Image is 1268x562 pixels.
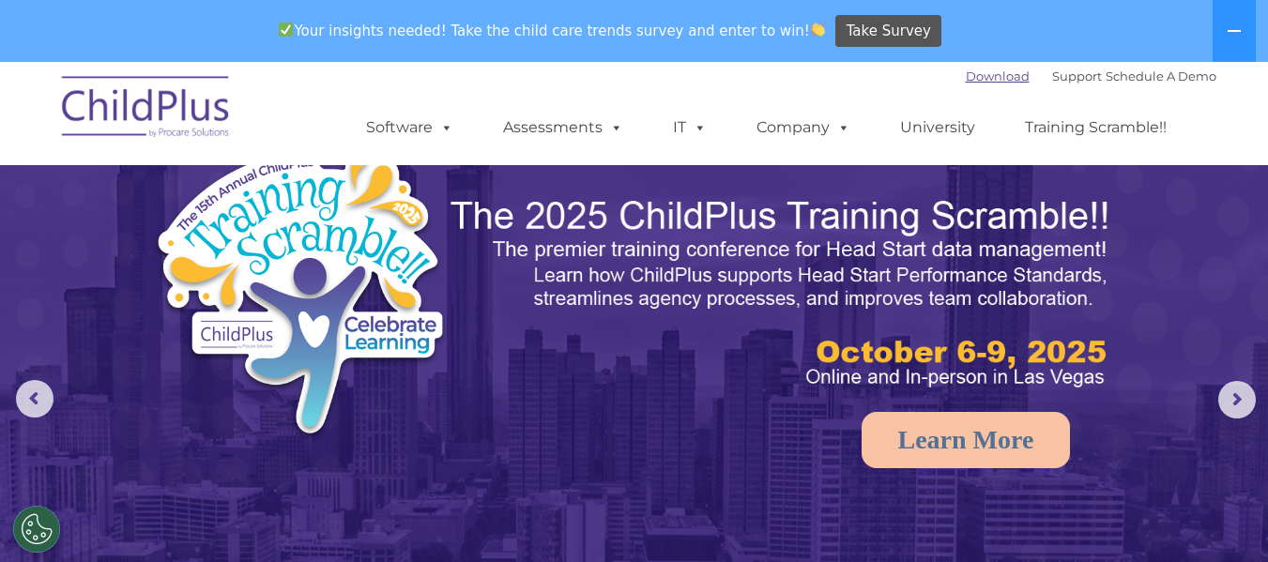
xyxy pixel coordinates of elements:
a: Schedule A Demo [1106,68,1216,84]
a: Support [1052,68,1102,84]
a: Learn More [862,412,1071,468]
a: Assessments [484,109,642,146]
span: Take Survey [847,15,931,48]
font: | [966,68,1216,84]
img: ✅ [279,23,293,37]
span: Your insights needed! Take the child care trends survey and enter to win! [271,12,833,49]
a: IT [654,109,726,146]
button: Cookies Settings [13,506,60,553]
a: University [881,109,994,146]
a: Company [738,109,869,146]
a: Training Scramble!! [1006,109,1185,146]
a: Take Survey [835,15,941,48]
img: ChildPlus by Procare Solutions [53,63,240,157]
iframe: Chat Widget [1174,472,1268,562]
img: 👏 [811,23,825,37]
a: Software [347,109,472,146]
a: Download [966,68,1030,84]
